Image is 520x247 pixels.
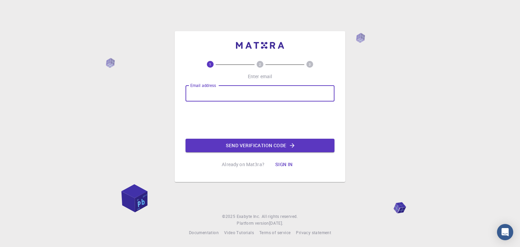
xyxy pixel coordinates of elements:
[269,220,283,226] span: [DATE] .
[189,230,219,235] span: Documentation
[222,213,236,220] span: © 2025
[269,220,283,227] a: [DATE].
[189,229,219,236] a: Documentation
[259,229,290,236] a: Terms of service
[259,230,290,235] span: Terms of service
[190,83,216,88] label: Email address
[248,73,273,80] p: Enter email
[497,224,513,240] div: Open Intercom Messenger
[259,62,261,67] text: 2
[237,214,260,219] span: Exabyte Inc.
[270,158,298,171] button: Sign in
[296,229,331,236] a: Privacy statement
[209,107,311,133] iframe: reCAPTCHA
[262,213,298,220] span: All rights reserved.
[222,161,264,168] p: Already on Mat3ra?
[224,230,254,235] span: Video Tutorials
[237,220,269,227] span: Platform version
[186,139,334,152] button: Send verification code
[296,230,331,235] span: Privacy statement
[309,62,311,67] text: 3
[237,213,260,220] a: Exabyte Inc.
[209,62,211,67] text: 1
[224,229,254,236] a: Video Tutorials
